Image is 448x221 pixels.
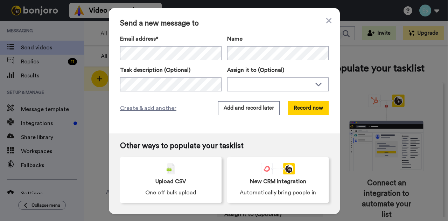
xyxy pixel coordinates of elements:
[240,188,316,197] span: Automatically bring people in
[120,104,176,112] span: Create & add another
[120,35,222,43] label: Email address*
[261,163,295,174] div: animation
[250,177,306,186] span: New CRM integration
[227,66,329,74] label: Assign it to (Optional)
[288,101,329,115] button: Record now
[120,142,329,150] span: Other ways to populate your tasklist
[167,163,175,174] img: csv-grey.png
[145,188,196,197] span: One off bulk upload
[120,19,329,28] span: Send a new message to
[218,101,280,115] button: Add and record later
[227,35,243,43] span: Name
[120,66,222,74] label: Task description (Optional)
[155,177,186,186] span: Upload CSV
